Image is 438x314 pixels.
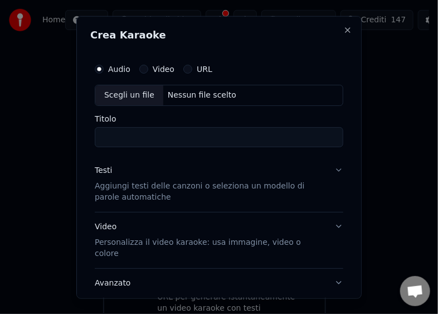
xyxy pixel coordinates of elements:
label: Audio [108,65,130,73]
label: URL [197,65,212,73]
label: Titolo [95,114,343,122]
p: Aggiungi testi delle canzoni o seleziona un modello di parole automatiche [95,180,325,202]
div: Scegli un file [95,85,163,105]
p: Personalizza il video karaoke: usa immagine, video o colore [95,236,325,259]
h2: Crea Karaoke [90,30,348,40]
div: Video [95,221,325,259]
div: Nessun file scelto [163,89,241,100]
button: TestiAggiungi testi delle canzoni o seleziona un modello di parole automatiche [95,156,343,211]
button: Avanzato [95,268,343,297]
div: Testi [95,165,112,176]
button: VideoPersonalizza il video karaoke: usa immagine, video o colore [95,212,343,268]
label: Video [153,65,174,73]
